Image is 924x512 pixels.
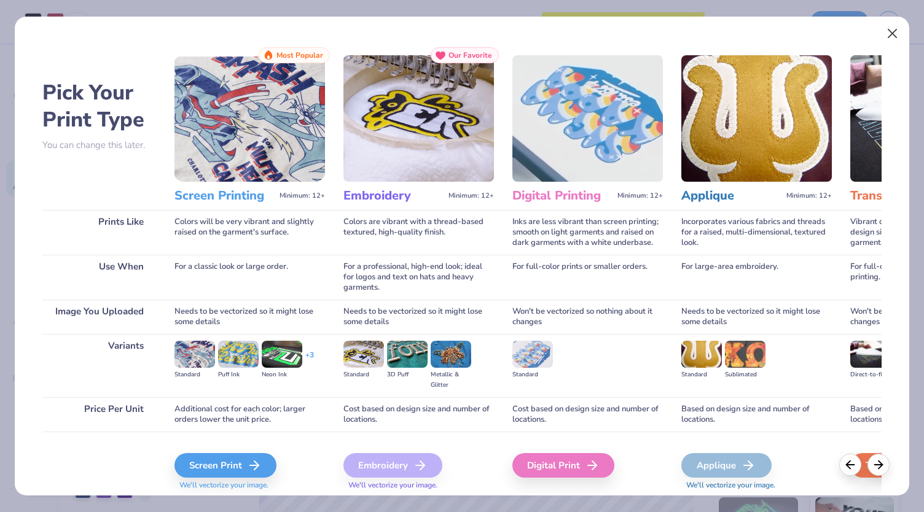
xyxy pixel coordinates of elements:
[343,210,494,255] div: Colors are vibrant with a thread-based textured, high-quality finish.
[512,300,663,334] div: Won't be vectorized so nothing about it changes
[617,192,663,200] span: Minimum: 12+
[343,341,384,368] img: Standard
[343,188,444,204] h3: Embroidery
[681,55,832,182] img: Applique
[174,188,275,204] h3: Screen Printing
[681,188,781,204] h3: Applique
[174,255,325,300] div: For a classic look or large order.
[850,341,891,368] img: Direct-to-film
[448,51,492,60] span: Our Favorite
[512,188,613,204] h3: Digital Printing
[174,453,276,478] div: Screen Print
[681,453,772,478] div: Applique
[681,397,832,432] div: Based on design size and number of locations.
[850,370,891,380] div: Direct-to-film
[681,480,832,491] span: We'll vectorize your image.
[431,370,471,390] div: Metallic & Glitter
[343,480,494,491] span: We'll vectorize your image.
[280,192,325,200] span: Minimum: 12+
[681,341,722,368] img: Standard
[218,341,259,368] img: Puff Ink
[681,370,722,380] div: Standard
[512,453,614,478] div: Digital Print
[174,370,215,380] div: Standard
[681,210,832,255] div: Incorporates various fabrics and threads for a raised, multi-dimensional, textured look.
[276,51,323,60] span: Most Popular
[725,370,765,380] div: Sublimated
[42,140,156,150] p: You can change this later.
[42,397,156,432] div: Price Per Unit
[512,255,663,300] div: For full-color prints or smaller orders.
[42,210,156,255] div: Prints Like
[42,79,156,133] h2: Pick Your Print Type
[512,397,663,432] div: Cost based on design size and number of locations.
[786,192,832,200] span: Minimum: 12+
[512,341,553,368] img: Standard
[725,341,765,368] img: Sublimated
[174,397,325,432] div: Additional cost for each color; larger orders lower the unit price.
[343,370,384,380] div: Standard
[305,350,314,371] div: + 3
[174,55,325,182] img: Screen Printing
[512,55,663,182] img: Digital Printing
[42,334,156,397] div: Variants
[681,300,832,334] div: Needs to be vectorized so it might lose some details
[262,370,302,380] div: Neon Ink
[512,370,553,380] div: Standard
[881,22,904,45] button: Close
[174,300,325,334] div: Needs to be vectorized so it might lose some details
[262,341,302,368] img: Neon Ink
[512,210,663,255] div: Inks are less vibrant than screen printing; smooth on light garments and raised on dark garments ...
[343,453,442,478] div: Embroidery
[42,255,156,300] div: Use When
[42,300,156,334] div: Image You Uploaded
[174,210,325,255] div: Colors will be very vibrant and slightly raised on the garment's surface.
[387,370,428,380] div: 3D Puff
[343,397,494,432] div: Cost based on design size and number of locations.
[343,300,494,334] div: Needs to be vectorized so it might lose some details
[343,55,494,182] img: Embroidery
[387,341,428,368] img: 3D Puff
[218,370,259,380] div: Puff Ink
[174,341,215,368] img: Standard
[448,192,494,200] span: Minimum: 12+
[431,341,471,368] img: Metallic & Glitter
[174,480,325,491] span: We'll vectorize your image.
[343,255,494,300] div: For a professional, high-end look; ideal for logos and text on hats and heavy garments.
[681,255,832,300] div: For large-area embroidery.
